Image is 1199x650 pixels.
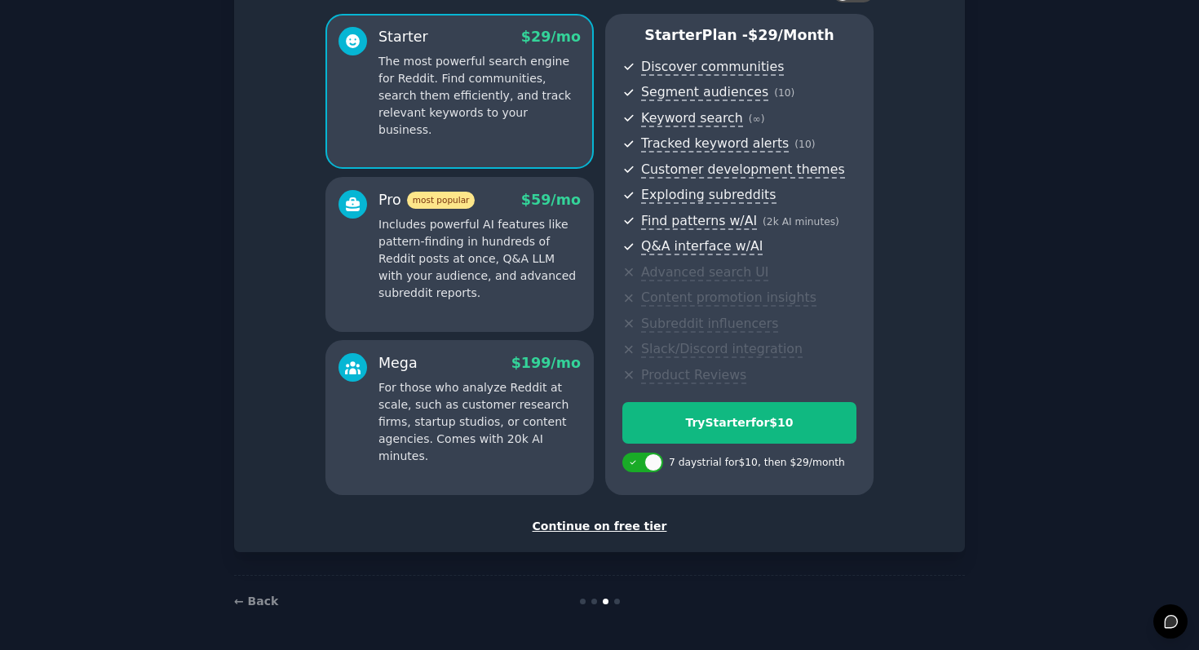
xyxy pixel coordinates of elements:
span: Slack/Discord integration [641,341,803,358]
p: For those who analyze Reddit at scale, such as customer research firms, startup studios, or conte... [378,379,581,465]
p: Starter Plan - [622,25,856,46]
a: ← Back [234,595,278,608]
span: $ 199 /mo [511,355,581,371]
button: TryStarterfor$10 [622,402,856,444]
span: $ 29 /mo [521,29,581,45]
span: ( 10 ) [774,87,794,99]
div: Pro [378,190,475,210]
span: Advanced search UI [641,264,768,281]
span: ( 10 ) [794,139,815,150]
span: ( ∞ ) [749,113,765,125]
div: Starter [378,27,428,47]
span: Customer development themes [641,161,845,179]
span: Keyword search [641,110,743,127]
span: most popular [407,192,476,209]
span: Subreddit influencers [641,316,778,333]
p: The most powerful search engine for Reddit. Find communities, search them efficiently, and track ... [378,53,581,139]
span: Q&A interface w/AI [641,238,763,255]
span: Find patterns w/AI [641,213,757,230]
span: Exploding subreddits [641,187,776,204]
div: Mega [378,353,418,374]
span: $ 59 /mo [521,192,581,208]
div: Try Starter for $10 [623,414,856,431]
span: Content promotion insights [641,290,816,307]
span: Product Reviews [641,367,746,384]
div: Continue on free tier [251,518,948,535]
span: ( 2k AI minutes ) [763,216,839,228]
span: $ 29 /month [748,27,834,43]
span: Discover communities [641,59,784,76]
p: Includes powerful AI features like pattern-finding in hundreds of Reddit posts at once, Q&A LLM w... [378,216,581,302]
span: Tracked keyword alerts [641,135,789,153]
div: 7 days trial for $10 , then $ 29 /month [669,456,845,471]
span: Segment audiences [641,84,768,101]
